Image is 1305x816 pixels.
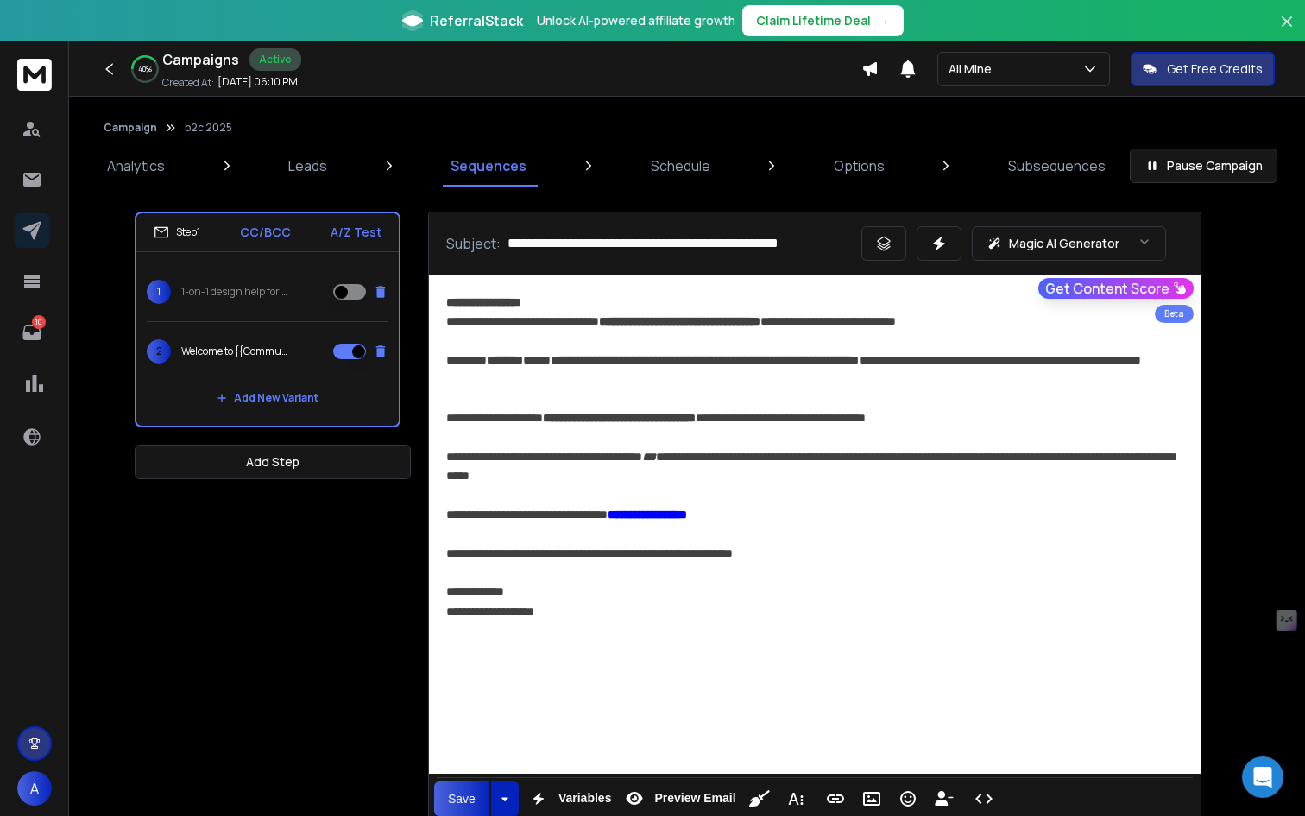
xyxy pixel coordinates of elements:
[434,781,489,816] button: Save
[32,315,46,329] p: 10
[1008,155,1106,176] p: Subsequences
[17,771,52,806] button: A
[1242,756,1283,798] div: Open Intercom Messenger
[878,12,890,29] span: →
[651,155,710,176] p: Schedule
[1038,278,1194,299] button: Get Content Score
[1276,10,1298,52] button: Close banner
[135,212,400,427] li: Step1CC/BCCA/Z Test11-on-1 design help for your new home (complimentary)2Welcome to {{Communities...
[203,381,332,415] button: Add New Variant
[278,145,337,187] a: Leads
[162,49,239,70] h1: Campaigns
[97,145,175,187] a: Analytics
[249,48,301,71] div: Active
[451,155,526,176] p: Sequences
[522,781,615,816] button: Variables
[1131,52,1275,86] button: Get Free Credits
[138,64,152,74] p: 40 %
[185,121,232,135] p: b2c 2025
[823,145,895,187] a: Options
[135,445,411,479] button: Add Step
[928,781,961,816] button: Insert Unsubscribe Link
[834,155,885,176] p: Options
[892,781,924,816] button: Emoticons
[537,12,735,29] p: Unlock AI-powered affiliate growth
[1155,305,1194,323] div: Beta
[162,76,214,90] p: Created At:
[972,226,1166,261] button: Magic AI Generator
[147,339,171,364] span: 2
[819,781,852,816] button: Insert Link (⌘K)
[288,155,327,176] p: Leads
[147,280,171,304] span: 1
[1130,149,1277,183] button: Pause Campaign
[779,781,812,816] button: More Text
[1167,60,1263,78] p: Get Free Credits
[968,781,1000,816] button: Code View
[555,791,615,806] span: Variables
[743,781,776,816] button: Clean HTML
[949,60,999,78] p: All Mine
[331,224,381,241] p: A/Z Test
[618,781,739,816] button: Preview Email
[107,155,165,176] p: Analytics
[855,781,888,816] button: Insert Image (⌘P)
[104,121,157,135] button: Campaign
[430,10,523,31] span: ReferralStack
[154,225,200,240] div: Step 1
[217,75,298,89] p: [DATE] 06:10 PM
[651,791,739,806] span: Preview Email
[640,145,721,187] a: Schedule
[1009,235,1119,252] p: Magic AI Generator
[998,145,1116,187] a: Subsequences
[181,345,292,358] p: Welcome to {{Communities From Airtable Records}}
[446,233,501,254] p: Subject:
[181,285,292,299] p: 1-on-1 design help for your new home (complimentary)
[742,5,904,36] button: Claim Lifetime Deal→
[15,315,49,350] a: 10
[240,224,291,241] p: CC/BCC
[440,145,537,187] a: Sequences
